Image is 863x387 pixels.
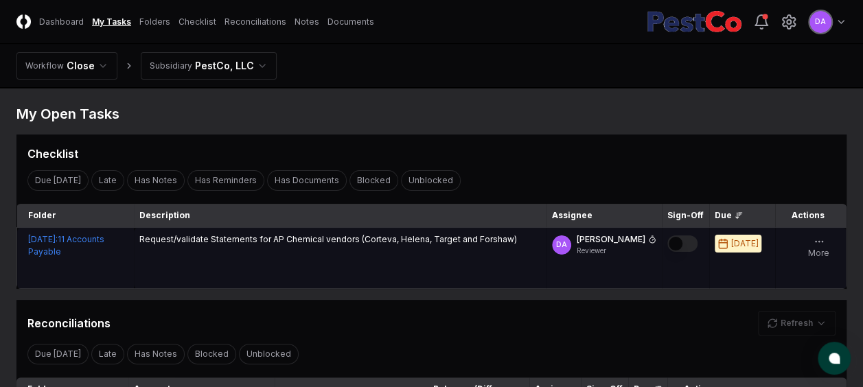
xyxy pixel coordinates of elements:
[28,234,58,244] span: [DATE] :
[91,170,124,191] button: Late
[818,342,851,375] button: atlas-launcher
[134,204,546,228] th: Description
[28,234,104,257] a: [DATE]:11 Accounts Payable
[139,233,517,246] p: Request/validate Statements for AP Chemical vendors (Corteva, Helena, Target and Forshaw)
[17,204,134,228] th: Folder
[27,170,89,191] button: Due Today
[92,16,131,28] a: My Tasks
[556,239,567,250] span: DA
[715,209,770,222] div: Due
[16,14,31,29] img: Logo
[27,145,78,162] div: Checklist
[546,204,662,228] th: Assignee
[267,170,347,191] button: Has Documents
[187,344,236,364] button: Blocked
[731,237,759,250] div: [DATE]
[662,204,709,228] th: Sign-Off
[577,246,656,256] p: Reviewer
[239,344,299,364] button: Unblocked
[150,60,192,72] div: Subsidiary
[401,170,461,191] button: Unblocked
[808,10,833,34] button: DA
[91,344,124,364] button: Late
[815,16,826,27] span: DA
[781,209,836,222] div: Actions
[805,233,832,262] button: More
[577,233,645,246] p: [PERSON_NAME]
[25,60,64,72] div: Workflow
[127,344,185,364] button: Has Notes
[139,16,170,28] a: Folders
[295,16,319,28] a: Notes
[647,11,742,33] img: PestCo logo
[16,52,277,80] nav: breadcrumb
[225,16,286,28] a: Reconciliations
[187,170,264,191] button: Has Reminders
[27,344,89,364] button: Due Today
[127,170,185,191] button: Has Notes
[16,104,847,124] div: My Open Tasks
[667,235,698,252] button: Mark complete
[39,16,84,28] a: Dashboard
[27,315,111,331] div: Reconciliations
[179,16,216,28] a: Checklist
[327,16,374,28] a: Documents
[349,170,398,191] button: Blocked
